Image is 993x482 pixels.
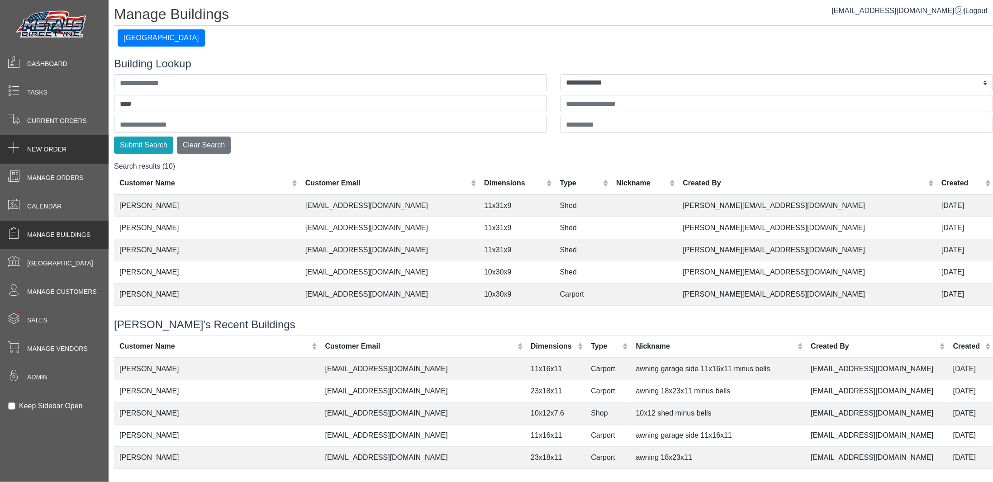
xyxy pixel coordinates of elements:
td: 11x16x11 [525,358,585,380]
td: [EMAIL_ADDRESS][DOMAIN_NAME] [300,306,479,328]
td: [DATE] [948,358,993,380]
div: Created By [811,341,937,352]
div: Dimensions [484,178,544,189]
td: [EMAIL_ADDRESS][DOMAIN_NAME] [805,402,947,424]
td: 11x31x9 [479,194,555,217]
td: awning 18x23x11 minus bells [631,380,806,402]
td: [DATE] [936,239,993,261]
div: Created By [683,178,926,189]
td: [EMAIL_ADDRESS][DOMAIN_NAME] [320,380,526,402]
td: [DATE] [948,424,993,446]
td: [PERSON_NAME][EMAIL_ADDRESS][DOMAIN_NAME] [678,194,936,217]
td: [DATE] [948,380,993,402]
td: [PERSON_NAME] [114,239,300,261]
td: Carport [585,424,630,446]
div: Customer Email [305,178,469,189]
h4: Building Lookup [114,57,993,71]
div: Created [953,341,983,352]
td: [DATE] [936,306,993,328]
td: 10x12x7.6 [525,402,585,424]
div: Nickname [616,178,667,189]
span: Manage Buildings [27,230,90,240]
img: Metals Direct Inc Logo [14,8,90,42]
div: | [832,5,988,16]
span: [GEOGRAPHIC_DATA] [27,259,93,268]
td: [PERSON_NAME] [114,402,320,424]
div: Customer Email [325,341,515,352]
span: Logout [965,7,988,14]
td: [PERSON_NAME][EMAIL_ADDRESS][DOMAIN_NAME] [678,217,936,239]
td: 11x31x9 [479,239,555,261]
td: [PERSON_NAME] [114,217,300,239]
td: [EMAIL_ADDRESS][DOMAIN_NAME] [805,358,947,380]
td: [EMAIL_ADDRESS][DOMAIN_NAME] [300,261,479,284]
span: Manage Customers [27,287,97,297]
td: [DATE] [936,194,993,217]
a: [EMAIL_ADDRESS][DOMAIN_NAME] [832,7,964,14]
td: Carport [585,380,630,402]
button: Clear Search [177,137,231,154]
td: Carport [555,284,611,306]
td: [PERSON_NAME][EMAIL_ADDRESS][DOMAIN_NAME] [678,306,936,328]
span: Manage Orders [27,173,83,183]
span: Sales [27,316,48,325]
td: [DATE] [936,217,993,239]
td: awning garage side 11x16x11 minus bells [631,358,806,380]
td: Carport [585,358,630,380]
td: [DATE] [936,284,993,306]
td: 10x30x9 [479,306,555,328]
div: Nickname [636,341,795,352]
td: 10x30x9 [479,261,555,284]
a: [GEOGRAPHIC_DATA] [118,34,205,42]
div: Type [591,341,620,352]
td: [EMAIL_ADDRESS][DOMAIN_NAME] [320,358,526,380]
td: [EMAIL_ADDRESS][DOMAIN_NAME] [805,380,947,402]
span: Dashboard [27,59,67,69]
button: [GEOGRAPHIC_DATA] [118,29,205,47]
td: [DATE] [948,402,993,424]
td: 10x30x9 [479,284,555,306]
div: Type [560,178,601,189]
td: Carport [585,446,630,468]
td: [EMAIL_ADDRESS][DOMAIN_NAME] [300,194,479,217]
td: [PERSON_NAME][EMAIL_ADDRESS][DOMAIN_NAME] [678,284,936,306]
span: Manage Vendors [27,344,88,354]
td: 10x12 shed minus bells [631,402,806,424]
span: Admin [27,373,48,382]
td: [PERSON_NAME] [114,284,300,306]
span: • [9,298,32,327]
td: Carport [555,306,611,328]
div: Dimensions [531,341,575,352]
td: [PERSON_NAME] [114,358,320,380]
label: Keep Sidebar Open [19,401,83,411]
div: Customer Name [119,178,290,189]
td: awning 18x23x11 [631,446,806,468]
td: [PERSON_NAME] [114,306,300,328]
td: [EMAIL_ADDRESS][DOMAIN_NAME] [300,217,479,239]
td: 11x31x9 [479,217,555,239]
td: [EMAIL_ADDRESS][DOMAIN_NAME] [320,424,526,446]
td: 23x18x11 [525,446,585,468]
div: Created [941,178,983,189]
button: Submit Search [114,137,173,154]
td: [EMAIL_ADDRESS][DOMAIN_NAME] [300,284,479,306]
td: [PERSON_NAME] [114,380,320,402]
td: [EMAIL_ADDRESS][DOMAIN_NAME] [805,446,947,468]
div: Customer Name [119,341,309,352]
td: [PERSON_NAME] [114,261,300,284]
td: 11x16x11 [525,424,585,446]
span: New Order [27,145,67,154]
td: Shop [585,402,630,424]
td: Shed [555,239,611,261]
td: [PERSON_NAME][EMAIL_ADDRESS][DOMAIN_NAME] [678,261,936,284]
td: [PERSON_NAME][EMAIL_ADDRESS][DOMAIN_NAME] [678,239,936,261]
td: [EMAIL_ADDRESS][DOMAIN_NAME] [300,239,479,261]
td: awning garage side 11x16x11 [631,424,806,446]
td: [EMAIL_ADDRESS][DOMAIN_NAME] [320,446,526,468]
td: [PERSON_NAME] [114,194,300,217]
span: Tasks [27,88,48,97]
td: Shed [555,261,611,284]
td: [PERSON_NAME] [114,446,320,468]
h1: Manage Buildings [114,5,993,26]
